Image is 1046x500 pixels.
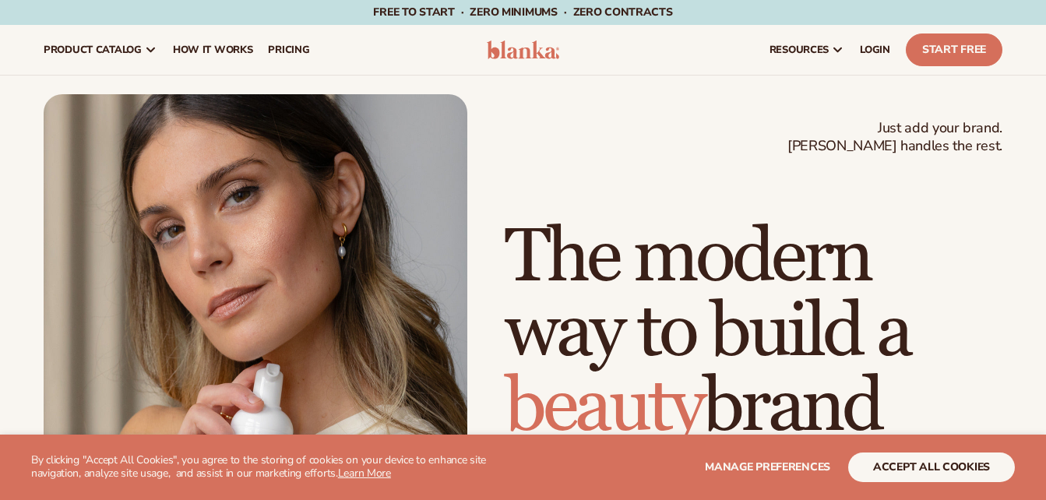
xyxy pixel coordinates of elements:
[860,44,890,56] span: LOGIN
[165,25,261,75] a: How It Works
[260,25,317,75] a: pricing
[505,361,703,452] span: beauty
[173,44,253,56] span: How It Works
[770,44,829,56] span: resources
[848,452,1015,482] button: accept all cookies
[487,40,560,59] img: logo
[705,460,830,474] span: Manage preferences
[268,44,309,56] span: pricing
[906,33,1002,66] a: Start Free
[373,5,672,19] span: Free to start · ZERO minimums · ZERO contracts
[36,25,165,75] a: product catalog
[505,220,1002,445] h1: The modern way to build a brand
[852,25,898,75] a: LOGIN
[44,44,142,56] span: product catalog
[338,466,391,481] a: Learn More
[762,25,852,75] a: resources
[787,119,1002,156] span: Just add your brand. [PERSON_NAME] handles the rest.
[31,454,514,481] p: By clicking "Accept All Cookies", you agree to the storing of cookies on your device to enhance s...
[705,452,830,482] button: Manage preferences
